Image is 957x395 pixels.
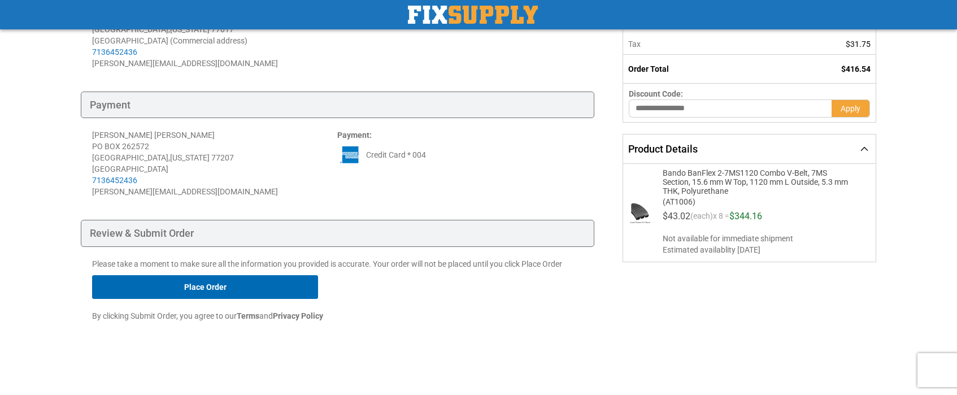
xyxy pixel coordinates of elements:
strong: Privacy Policy [273,311,323,320]
span: x 8 = [713,212,729,225]
span: Discount Code: [629,89,683,98]
div: Credit Card * 004 [337,146,582,163]
span: [PERSON_NAME][EMAIL_ADDRESS][DOMAIN_NAME] [92,59,278,68]
span: Apply [841,104,860,113]
span: Bando BanFlex 2-7MS1120 Combo V-Belt, 7MS Section, 15.6 mm W Top, 1120 mm L Outside, 5.3 mm THK, ... [663,168,852,196]
span: Payment [337,131,369,140]
a: 7136452436 [92,47,137,57]
p: By clicking Submit Order, you agree to our and [92,310,583,322]
span: (each) [690,212,713,225]
span: Product Details [628,143,698,155]
a: 7136452436 [92,176,137,185]
button: Place Order [92,275,318,299]
span: $416.54 [841,64,871,73]
span: [US_STATE] [170,153,210,162]
span: (AT1006) [663,196,852,206]
div: [PERSON_NAME] [PERSON_NAME] PO BOX 262572 [GEOGRAPHIC_DATA] , 77207 [GEOGRAPHIC_DATA] [92,129,337,186]
div: Review & Submit Order [81,220,594,247]
div: Payment [81,92,594,119]
span: [US_STATE] [170,25,210,34]
img: ae.png [337,146,363,163]
img: Bando BanFlex 2-7MS1120 Combo V-Belt, 7MS Section, 15.6 mm W Top, 1120 mm L Outside, 5.3 mm THK, ... [629,201,651,223]
span: [PERSON_NAME][EMAIL_ADDRESS][DOMAIN_NAME] [92,187,278,196]
strong: : [337,131,372,140]
span: $31.75 [846,40,871,49]
p: Please take a moment to make sure all the information you provided is accurate. Your order will n... [92,258,583,270]
strong: Order Total [628,64,669,73]
span: Estimated availablity [DATE] [663,244,867,255]
img: Fix Industrial Supply [408,6,538,24]
span: Not available for immediate shipment [663,233,867,244]
a: store logo [408,6,538,24]
strong: Terms [237,311,259,320]
button: Apply [832,99,870,118]
th: Tax [623,34,789,55]
span: $43.02 [663,211,690,222]
span: $344.16 [729,211,762,222]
